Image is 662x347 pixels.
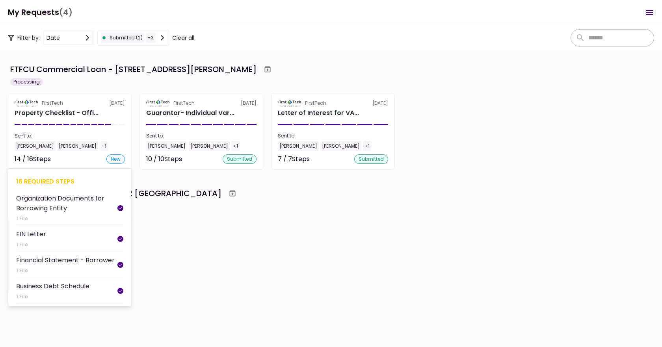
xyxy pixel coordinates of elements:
[43,31,94,45] button: date
[16,215,117,223] div: 1 File
[278,132,388,139] div: Sent to:
[15,108,99,118] div: Property Checklist - Office Retail 6227 Thompson Road
[354,154,388,164] div: submitted
[278,100,388,107] div: [DATE]
[223,154,257,164] div: submitted
[278,141,319,151] div: [PERSON_NAME]
[363,141,371,151] div: +1
[15,132,125,139] div: Sent to:
[16,293,89,301] div: 1 File
[278,100,302,107] img: Partner logo
[146,108,234,118] div: Guarantor- Individual Vardhaman Bawari
[278,154,310,164] div: 7 / 7 Steps
[16,281,89,291] div: Business Debt Schedule
[10,63,257,75] div: FTFCU Commercial Loan - [STREET_ADDRESS][PERSON_NAME]
[640,3,659,22] button: Open menu
[16,176,123,186] div: 16 required steps
[231,141,240,151] div: +1
[173,100,195,107] div: FirstTech
[59,4,73,20] span: (4)
[15,154,51,164] div: 14 / 16 Steps
[8,4,73,20] h1: My Requests
[146,154,182,164] div: 10 / 10 Steps
[15,100,39,107] img: Partner logo
[100,141,108,151] div: +1
[146,141,187,151] div: [PERSON_NAME]
[46,33,60,42] div: date
[260,62,275,76] button: Archive workflow
[15,100,125,107] div: [DATE]
[16,255,115,265] div: Financial Statement - Borrower
[225,186,240,200] button: Archive workflow
[16,267,115,275] div: 1 File
[106,154,125,164] div: new
[42,100,63,107] div: FirstTech
[146,132,257,139] div: Sent to:
[15,141,56,151] div: [PERSON_NAME]
[97,30,169,46] button: submitted (2)+3
[8,30,194,46] div: Filter by:
[146,100,257,107] div: [DATE]
[172,34,194,42] button: Clear all
[57,141,98,151] div: [PERSON_NAME]
[101,33,144,43] div: submitted (2)
[320,141,361,151] div: [PERSON_NAME]
[189,141,230,151] div: [PERSON_NAME]
[16,193,117,213] div: Organization Documents for Borrowing Entity
[16,241,46,249] div: 1 File
[146,100,170,107] img: Partner logo
[10,78,43,86] div: Processing
[146,33,155,43] div: + 3
[278,108,359,118] div: Letter of Interest for VAS REALTY, LLC 6227 Thompson Road
[305,100,326,107] div: FirstTech
[16,229,46,239] div: EIN Letter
